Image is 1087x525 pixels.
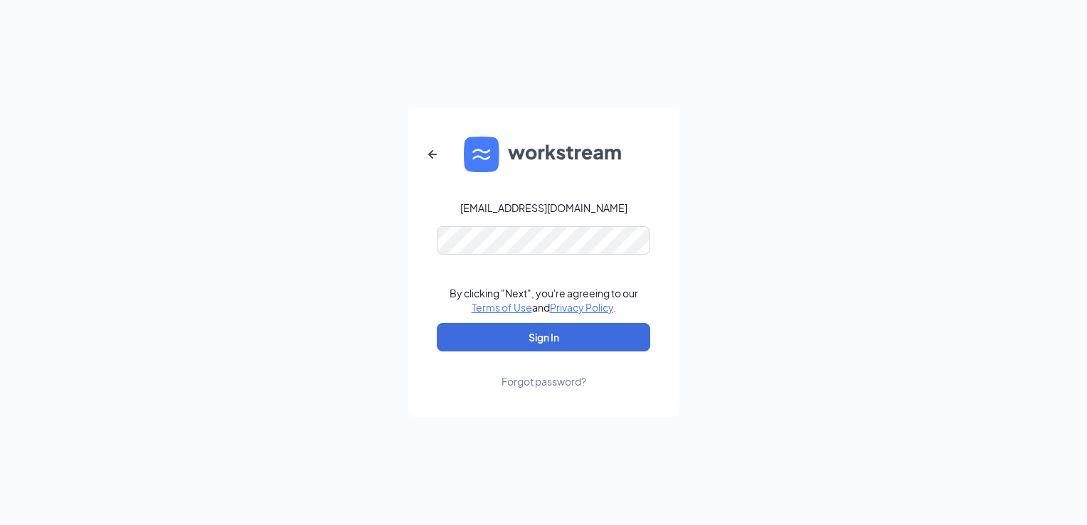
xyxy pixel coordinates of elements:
[450,286,638,314] div: By clicking "Next", you're agreeing to our and .
[460,201,627,215] div: [EMAIL_ADDRESS][DOMAIN_NAME]
[437,323,650,351] button: Sign In
[550,301,613,314] a: Privacy Policy
[502,374,586,388] div: Forgot password?
[415,137,450,171] button: ArrowLeftNew
[502,351,586,388] a: Forgot password?
[472,301,532,314] a: Terms of Use
[464,137,623,172] img: WS logo and Workstream text
[424,146,441,163] svg: ArrowLeftNew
